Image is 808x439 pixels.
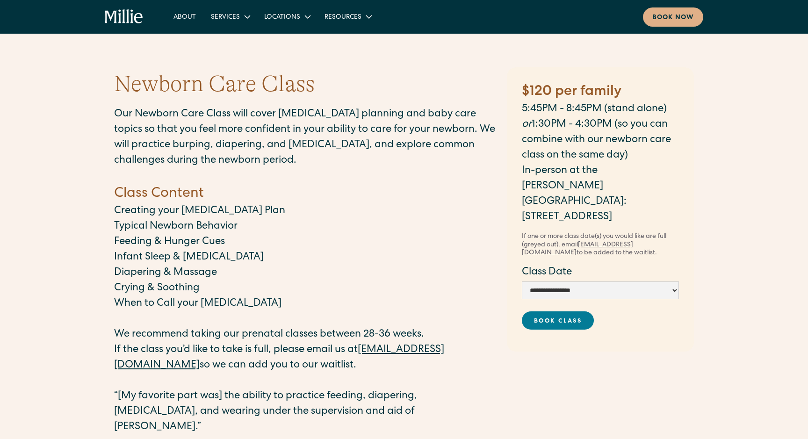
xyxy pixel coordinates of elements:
[522,117,679,164] p: ‍ 1:30PM - 4:30PM (so you can combine with our newborn care class on the same day)
[114,312,498,327] p: ‍
[114,169,498,184] p: ‍
[522,120,532,130] em: or
[522,164,679,225] p: In-person at the [PERSON_NAME][GEOGRAPHIC_DATA]: [STREET_ADDRESS]
[114,345,444,371] a: [EMAIL_ADDRESS][DOMAIN_NAME]
[317,9,378,24] div: Resources
[114,250,498,266] p: Infant Sleep & [MEDICAL_DATA]
[652,13,694,23] div: Book now
[114,69,315,100] h1: Newborn Care Class
[522,85,621,99] strong: $120 per family
[325,13,361,22] div: Resources
[643,7,703,27] a: Book now
[522,102,679,117] p: 5:45PM - 8:45PM (stand alone)
[114,204,498,219] p: Creating your [MEDICAL_DATA] Plan
[114,184,498,204] h4: Class Content
[114,219,498,235] p: Typical Newborn Behavior
[114,296,498,312] p: When to Call your [MEDICAL_DATA]
[522,233,679,258] div: If one or more class date(s) you would like are full (greyed out), email to be added to the waitl...
[522,311,594,330] a: Book Class
[166,9,203,24] a: About
[257,9,317,24] div: Locations
[211,13,240,22] div: Services
[114,266,498,281] p: Diapering & Massage
[105,9,144,24] a: home
[114,374,498,389] p: ‍
[114,281,498,296] p: Crying & Soothing
[114,235,498,250] p: Feeding & Hunger Cues
[114,107,498,169] p: Our Newborn Care Class will cover [MEDICAL_DATA] planning and baby care topics so that you feel m...
[264,13,300,22] div: Locations
[203,9,257,24] div: Services
[114,389,498,435] p: “[My favorite part was] the ability to practice feeding, diapering, [MEDICAL_DATA], and wearing u...
[114,343,498,374] p: If the class you’d like to take is full, please email us at so we can add you to our waitlist.
[522,265,679,281] label: Class Date
[114,327,498,343] p: We recommend taking our prenatal classes between 28-36 weeks.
